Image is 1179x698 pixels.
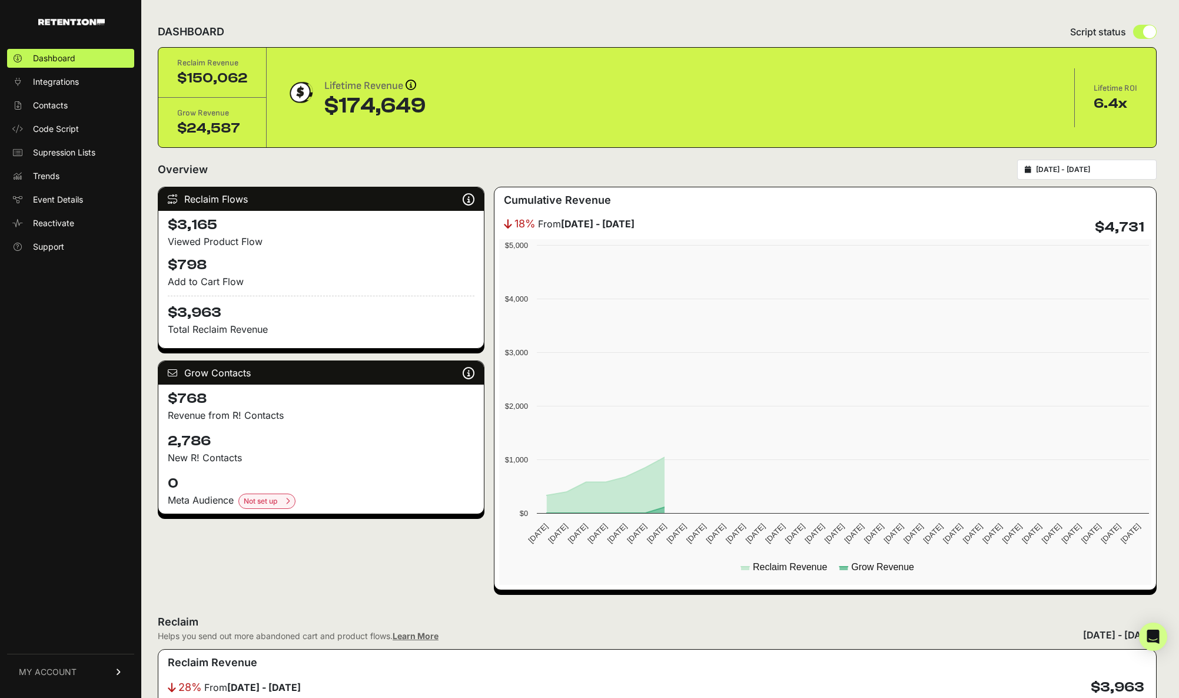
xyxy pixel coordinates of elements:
[324,78,426,94] div: Lifetime Revenue
[158,361,484,385] div: Grow Contacts
[1094,94,1137,113] div: 6.4x
[168,296,474,322] h4: $3,963
[168,216,474,234] h4: $3,165
[204,680,301,694] span: From
[33,147,95,158] span: Supression Lists
[1060,522,1082,545] text: [DATE]
[1100,522,1122,545] text: [DATE]
[7,654,134,690] a: MY ACCOUNT
[168,432,474,451] h4: 2,786
[168,493,474,509] div: Meta Audience
[19,666,77,678] span: MY ACCOUNT
[168,389,474,408] h4: $768
[158,187,484,211] div: Reclaim Flows
[393,631,439,641] a: Learn More
[505,295,528,303] text: $4,000
[504,192,611,209] h3: Cumulative Revenue
[763,522,786,545] text: [DATE]
[7,72,134,91] a: Integrations
[505,348,528,357] text: $3,000
[33,241,64,253] span: Support
[324,94,426,118] div: $174,649
[520,509,528,518] text: $0
[586,522,609,545] text: [DATE]
[1070,25,1126,39] span: Script status
[177,107,247,119] div: Grow Revenue
[862,522,885,545] text: [DATE]
[177,119,247,138] div: $24,587
[961,522,984,545] text: [DATE]
[168,654,257,671] h3: Reclaim Revenue
[177,57,247,69] div: Reclaim Revenue
[842,522,865,545] text: [DATE]
[177,69,247,88] div: $150,062
[7,167,134,186] a: Trends
[566,522,589,545] text: [DATE]
[1040,522,1063,545] text: [DATE]
[33,123,79,135] span: Code Script
[38,19,105,25] img: Retention.com
[33,76,79,88] span: Integrations
[744,522,767,545] text: [DATE]
[705,522,728,545] text: [DATE]
[1095,218,1144,237] h4: $4,731
[168,274,474,289] div: Add to Cart Flow
[724,522,747,545] text: [DATE]
[33,100,68,111] span: Contacts
[168,474,474,493] h4: 0
[882,522,905,545] text: [DATE]
[922,522,945,545] text: [DATE]
[168,234,474,249] div: Viewed Product Flow
[7,120,134,138] a: Code Script
[625,522,648,545] text: [DATE]
[168,322,474,336] p: Total Reclaim Revenue
[665,522,688,545] text: [DATE]
[505,455,528,464] text: $1,000
[1094,82,1137,94] div: Lifetime ROI
[33,52,75,64] span: Dashboard
[606,522,629,545] text: [DATE]
[7,49,134,68] a: Dashboard
[158,630,439,642] div: Helps you send out more abandoned cart and product flows.
[505,241,528,250] text: $5,000
[168,256,474,274] h4: $798
[685,522,708,545] text: [DATE]
[158,24,224,40] h2: DASHBOARD
[178,679,202,696] span: 28%
[158,614,439,630] h2: Reclaim
[851,562,914,572] text: Grow Revenue
[1001,522,1024,545] text: [DATE]
[538,217,635,231] span: From
[514,216,536,232] span: 18%
[753,562,827,572] text: Reclaim Revenue
[1020,522,1043,545] text: [DATE]
[7,143,134,162] a: Supression Lists
[158,161,208,178] h2: Overview
[33,194,83,206] span: Event Details
[803,522,826,545] text: [DATE]
[1119,522,1142,545] text: [DATE]
[7,214,134,233] a: Reactivate
[783,522,806,545] text: [DATE]
[168,451,474,465] p: New R! Contacts
[981,522,1004,545] text: [DATE]
[285,78,315,107] img: dollar-coin-05c43ed7efb7bc0c12610022525b4bbbb207c7efeef5aecc26f025e68dcafac9.png
[7,237,134,256] a: Support
[527,522,550,545] text: [DATE]
[7,190,134,209] a: Event Details
[645,522,668,545] text: [DATE]
[168,408,474,422] p: Revenue from R! Contacts
[227,682,301,693] strong: [DATE] - [DATE]
[1091,678,1144,697] h4: $3,963
[823,522,846,545] text: [DATE]
[33,217,74,229] span: Reactivate
[546,522,569,545] text: [DATE]
[33,170,59,182] span: Trends
[902,522,925,545] text: [DATE]
[505,402,528,411] text: $2,000
[561,218,635,230] strong: [DATE] - [DATE]
[1083,628,1157,642] div: [DATE] - [DATE]
[1080,522,1102,545] text: [DATE]
[7,96,134,115] a: Contacts
[941,522,964,545] text: [DATE]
